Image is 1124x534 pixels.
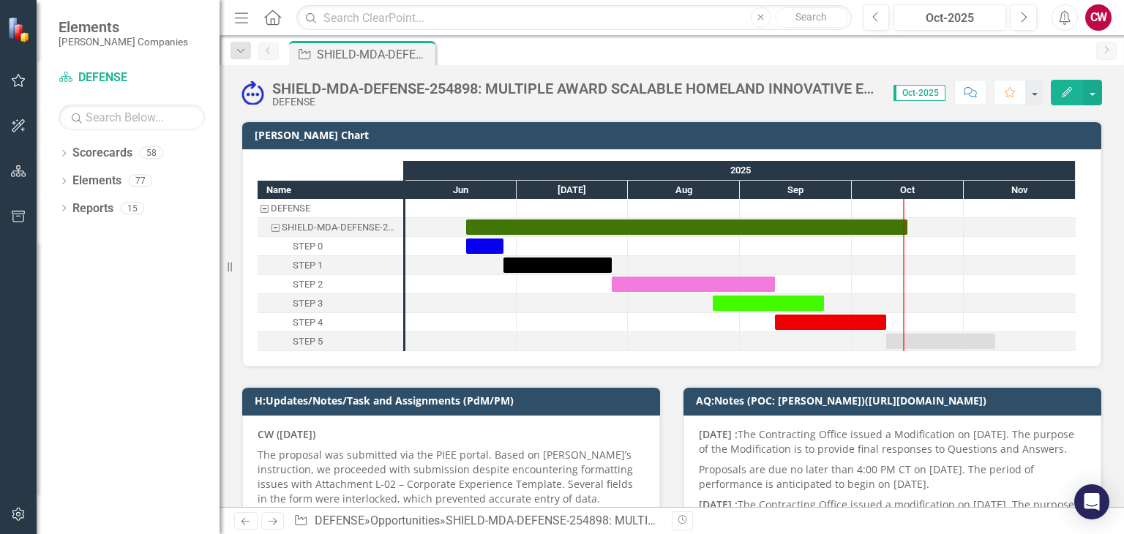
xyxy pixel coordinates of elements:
p: The Contracting Office issued a modification on [DATE]. The purpose of the Modification is to pro... [699,494,1086,530]
div: Task: Start date: 2025-09-10 End date: 2025-10-10 [775,315,886,330]
a: DEFENSE [59,69,205,86]
div: STEP 1 [258,256,403,275]
div: STEP 3 [258,294,403,313]
div: STEP 4 [258,313,403,332]
div: Task: Start date: 2025-08-24 End date: 2025-09-23 [713,296,824,311]
strong: [DATE] : [699,427,738,441]
button: Search [775,7,848,28]
a: Scorecards [72,145,132,162]
button: CW [1085,4,1112,31]
div: STEP 4 [293,313,323,332]
a: Elements [72,173,121,189]
small: [PERSON_NAME] Companies [59,36,188,48]
div: SHIELD-MDA-DEFENSE-254898: MULTIPLE AWARD SCALABLE HOMELAND INNOVATIVE ENTERPRISE LAYERED DEFENSE... [282,218,399,237]
div: STEP 2 [258,275,403,294]
p: Proposals are due no later than 4:00 PM CT on [DATE]. The period of performance is anticipated to... [699,459,1086,494]
div: Jul [517,181,628,200]
div: » » [293,513,661,530]
div: DEFENSE [272,97,879,108]
div: Task: Start date: 2025-06-17 End date: 2025-10-16 [258,218,403,237]
div: 2025 [405,161,1076,180]
strong: CW ([DATE]) [258,427,315,441]
div: Task: Start date: 2025-06-27 End date: 2025-07-27 [503,257,612,273]
div: Name [258,181,403,199]
div: Oct-2025 [899,10,1001,27]
div: Task: Start date: 2025-06-27 End date: 2025-07-27 [258,256,403,275]
div: Jun [405,181,517,200]
div: Oct [852,181,964,200]
div: Task: Start date: 2025-06-17 End date: 2025-10-16 [466,219,907,235]
div: SHIELD-MDA-DEFENSE-254898: MULTIPLE AWARD SCALABLE HOMELAND INNOVATIVE ENTERPRISE LAYERED DEFENSE... [272,80,879,97]
div: Task: Start date: 2025-10-10 End date: 2025-11-09 [886,334,995,349]
button: Oct-2025 [893,4,1006,31]
strong: [DATE] : [699,497,738,511]
div: Sep [740,181,852,200]
div: Task: Start date: 2025-08-24 End date: 2025-09-23 [258,294,403,313]
div: SHIELD-MDA-DEFENSE-254898: MULTIPLE AWARD SCALABLE HOMELAND INNOVATIVE ENTERPRISE LAYERED DEFENSE... [258,218,403,237]
p: The Contracting Office issued a Modification on [DATE]. The purpose of the Modification is to pro... [699,427,1086,459]
div: Task: Start date: 2025-06-17 End date: 2025-06-27 [258,237,403,256]
span: Search [795,11,827,23]
div: 15 [121,202,144,214]
img: Submitted [241,81,265,105]
span: Oct-2025 [893,85,945,101]
div: STEP 5 [293,332,323,351]
a: Reports [72,200,113,217]
div: STEP 3 [293,294,323,313]
input: Search ClearPoint... [296,5,851,31]
div: Task: Start date: 2025-06-17 End date: 2025-06-27 [466,238,503,254]
div: Nov [964,181,1076,200]
div: Task: Start date: 2025-09-10 End date: 2025-10-10 [258,313,403,332]
span: Elements [59,18,188,36]
a: DEFENSE [315,514,364,527]
div: 58 [140,147,163,159]
div: Task: Start date: 2025-07-27 End date: 2025-09-10 [612,277,775,292]
div: Open Intercom Messenger [1074,484,1109,519]
div: DEFENSE [258,199,403,218]
div: STEP 5 [258,332,403,351]
div: STEP 1 [293,256,323,275]
div: Task: DEFENSE Start date: 2025-06-17 End date: 2025-06-18 [258,199,403,218]
div: SHIELD-MDA-DEFENSE-254898: MULTIPLE AWARD SCALABLE HOMELAND INNOVATIVE ENTERPRISE LAYERED DEFENSE... [317,45,432,64]
div: STEP 0 [293,237,323,256]
div: STEP 2 [293,275,323,294]
h3: H:Updates/Notes/Task and Assignments (PdM/PM) [255,395,653,406]
h3: [PERSON_NAME] Chart [255,129,1094,140]
div: STEP 0 [258,237,403,256]
h3: AQ:Notes (POC: [PERSON_NAME])([URL][DOMAIN_NAME]) [696,395,1094,406]
input: Search Below... [59,105,205,130]
div: 77 [129,175,152,187]
div: Task: Start date: 2025-07-27 End date: 2025-09-10 [258,275,403,294]
div: Task: Start date: 2025-10-10 End date: 2025-11-09 [258,332,403,351]
div: Aug [628,181,740,200]
a: Opportunities [370,514,440,527]
img: ClearPoint Strategy [7,17,33,42]
div: DEFENSE [271,199,310,218]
